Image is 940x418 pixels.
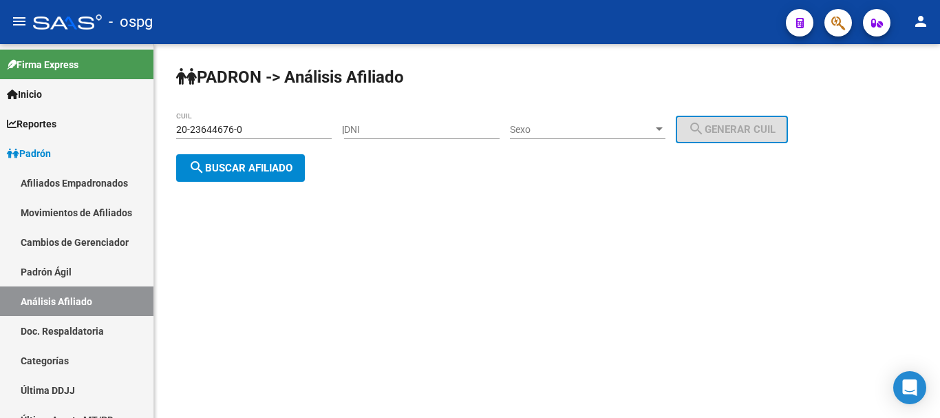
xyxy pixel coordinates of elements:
[676,116,788,143] button: Generar CUIL
[109,7,153,37] span: - ospg
[189,159,205,176] mat-icon: search
[7,57,78,72] span: Firma Express
[342,124,798,135] div: |
[189,162,292,174] span: Buscar afiliado
[912,13,929,30] mat-icon: person
[893,371,926,404] div: Open Intercom Messenger
[688,121,705,137] mat-icon: search
[688,123,776,136] span: Generar CUIL
[11,13,28,30] mat-icon: menu
[7,87,42,102] span: Inicio
[7,146,51,161] span: Padrón
[7,116,56,132] span: Reportes
[176,154,305,182] button: Buscar afiliado
[176,67,404,87] strong: PADRON -> Análisis Afiliado
[510,124,653,136] span: Sexo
